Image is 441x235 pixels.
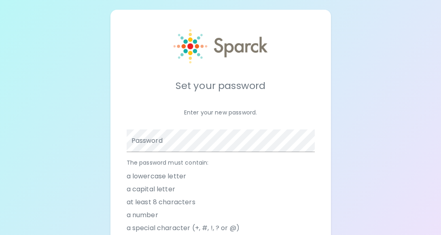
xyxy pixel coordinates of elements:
span: a capital letter [127,184,175,194]
img: Sparck logo [174,29,268,64]
span: at least 8 characters [127,197,195,207]
p: Enter your new password. [127,108,315,116]
p: The password must contain: [127,159,315,167]
span: a lowercase letter [127,171,187,181]
span: a number [127,210,158,220]
span: a special character (+, #, !, ? or @) [127,223,240,233]
h5: Set your password [127,79,315,92]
